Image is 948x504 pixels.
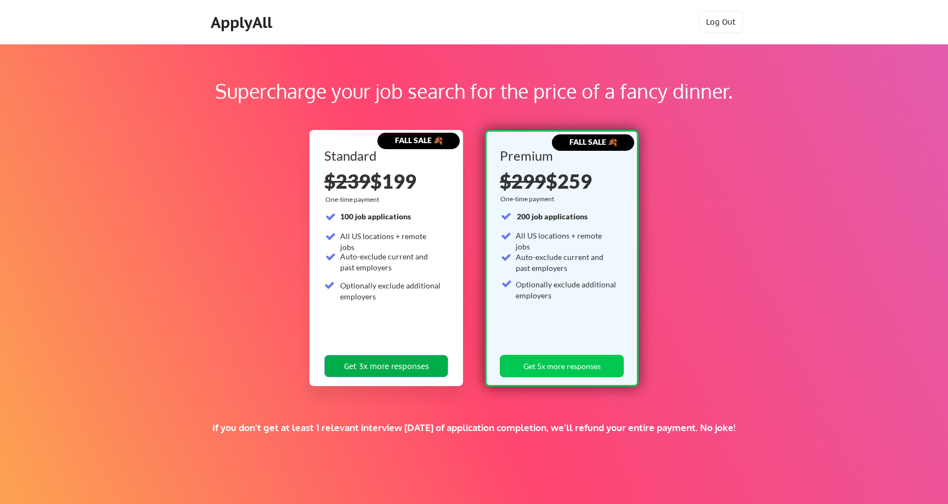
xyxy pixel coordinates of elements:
[516,252,617,273] div: Auto-exclude current and past employers
[324,149,444,162] div: Standard
[340,231,442,252] div: All US locations + remote jobs
[500,195,557,203] div: One-time payment
[516,279,617,301] div: Optionally exclude additional employers
[395,135,443,145] strong: FALL SALE 🍂
[340,280,442,302] div: Optionally exclude additional employers
[516,230,617,252] div: All US locations + remote jobs
[517,212,588,221] strong: 200 job applications
[500,169,546,193] s: $299
[70,76,878,106] div: Supercharge your job search for the price of a fancy dinner.
[699,11,743,33] button: Log Out
[500,355,624,377] button: Get 5x more responses
[340,251,442,273] div: Auto-exclude current and past employers
[325,195,382,204] div: One-time payment
[340,212,411,221] strong: 100 job applications
[190,422,758,434] div: If you don't get at least 1 relevant interview [DATE] of application completion, we'll refund you...
[569,137,617,146] strong: FALL SALE 🍂
[211,13,275,32] div: ApplyAll
[500,149,620,162] div: Premium
[324,171,448,191] div: $199
[324,355,448,377] button: Get 3x more responses
[500,171,620,191] div: $259
[324,169,370,193] s: $239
